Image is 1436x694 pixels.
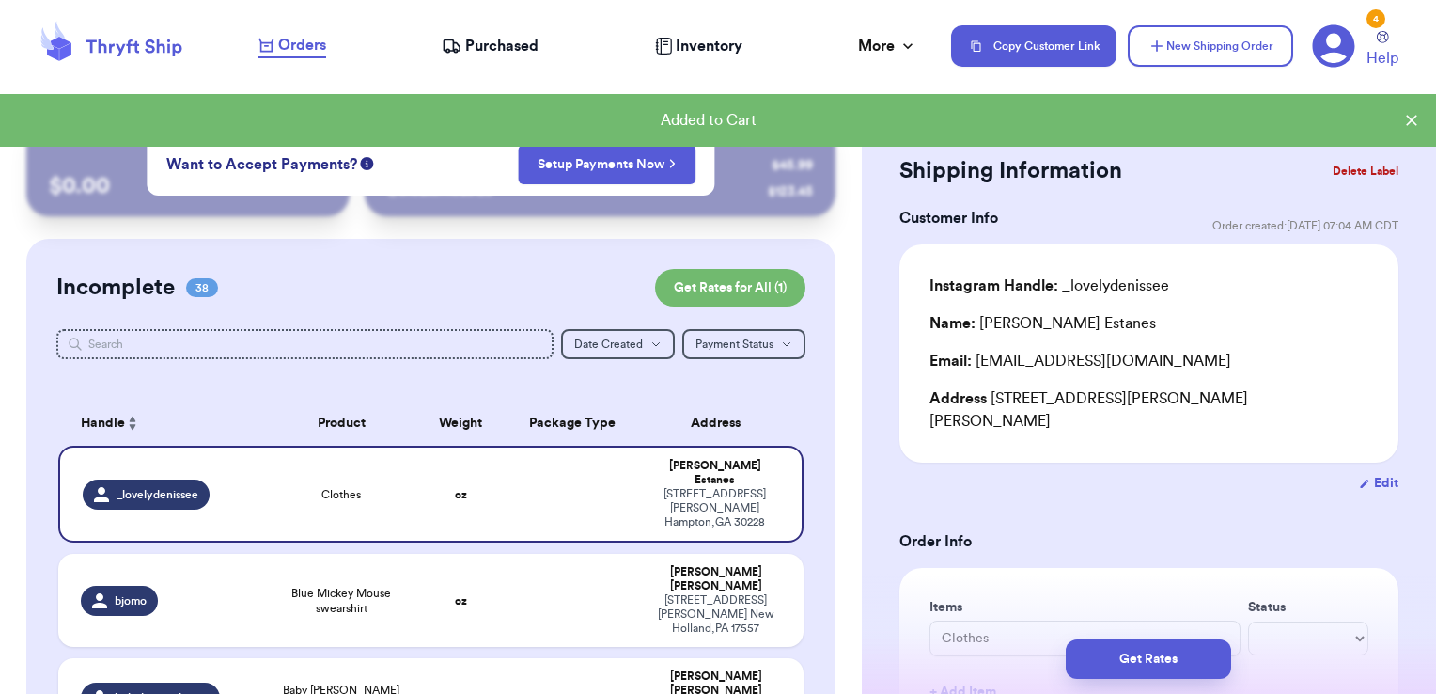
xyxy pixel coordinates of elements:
[640,401,804,446] th: Address
[858,35,917,57] div: More
[929,312,1156,335] div: [PERSON_NAME] Estanes
[278,586,405,616] span: Blue Mickey Mouse swearshirt
[416,401,506,446] th: Weight
[186,278,218,297] span: 38
[1248,598,1368,617] label: Status
[267,401,416,446] th: Product
[899,156,1122,186] h2: Shipping Information
[695,339,773,350] span: Payment Status
[56,329,554,359] input: Search
[929,350,1368,372] div: [EMAIL_ADDRESS][DOMAIN_NAME]
[899,530,1398,553] h3: Order Info
[1359,474,1398,493] button: Edit
[651,565,782,593] div: [PERSON_NAME] [PERSON_NAME]
[929,316,976,331] span: Name:
[951,25,1116,67] button: Copy Customer Link
[1312,24,1355,68] a: 4
[258,34,326,58] a: Orders
[115,593,147,608] span: bjomo
[15,109,1402,132] div: Added to Cart
[929,278,1058,293] span: Instagram Handle:
[574,339,643,350] span: Date Created
[651,459,780,487] div: [PERSON_NAME] Estanes
[538,155,676,174] a: Setup Payments Now
[125,412,140,434] button: Sort ascending
[56,273,175,303] h2: Incomplete
[929,598,1241,617] label: Items
[655,269,805,307] button: Get Rates for All (1)
[768,182,813,201] div: $ 123.45
[1366,9,1385,28] div: 4
[81,414,125,434] span: Handle
[899,207,998,229] h3: Customer Info
[929,387,1368,433] div: [STREET_ADDRESS][PERSON_NAME][PERSON_NAME]
[561,329,675,359] button: Date Created
[929,354,972,369] span: Email:
[506,401,640,446] th: Package Type
[1366,47,1398,70] span: Help
[929,391,987,406] span: Address
[442,35,538,57] a: Purchased
[772,156,813,175] div: $ 45.99
[929,275,1169,297] div: _lovelydenissee
[455,595,467,607] strong: oz
[117,487,198,502] span: _lovelydenissee
[1366,31,1398,70] a: Help
[166,153,357,176] span: Want to Accept Payments?
[518,145,695,184] button: Setup Payments Now
[1128,25,1293,67] button: New Shipping Order
[655,35,742,57] a: Inventory
[321,487,361,502] span: Clothes
[1066,639,1231,679] button: Get Rates
[676,35,742,57] span: Inventory
[465,35,538,57] span: Purchased
[278,34,326,56] span: Orders
[455,489,467,500] strong: oz
[651,593,782,636] div: [STREET_ADDRESS][PERSON_NAME] New Holland , PA 17557
[682,329,805,359] button: Payment Status
[1325,150,1406,192] button: Delete Label
[49,171,328,201] p: $ 0.00
[651,487,780,529] div: [STREET_ADDRESS][PERSON_NAME] Hampton , GA 30228
[1212,218,1398,233] span: Order created: [DATE] 07:04 AM CDT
